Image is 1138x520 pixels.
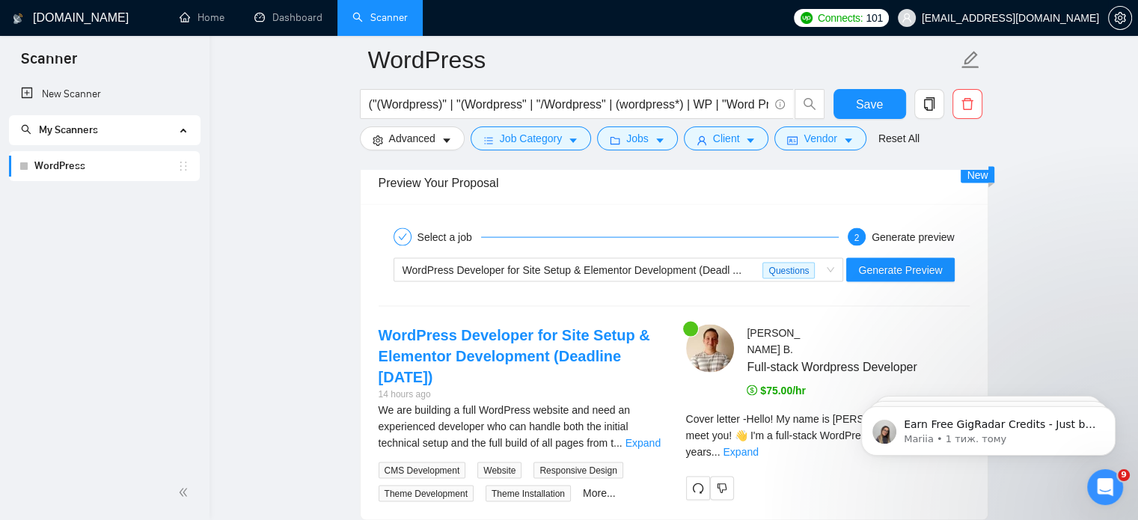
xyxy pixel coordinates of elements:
[747,385,757,396] span: dollar
[9,79,200,109] li: New Scanner
[379,462,466,479] span: CMS Development
[866,10,882,26] span: 101
[379,404,630,449] span: We are building a full WordPress website and need an experienced developer who can handle both th...
[902,13,912,23] span: user
[914,89,944,119] button: copy
[787,135,798,146] span: idcard
[180,11,224,24] a: homeHome
[747,385,806,397] span: $75.00/hr
[626,130,649,147] span: Jobs
[403,264,741,276] span: WordPress Developer for Site Setup & Elementor Development (Deadl ...
[961,50,980,70] span: edit
[818,10,863,26] span: Connects:
[856,95,883,114] span: Save
[39,123,98,136] span: My Scanners
[352,11,408,24] a: searchScanner
[379,162,970,204] div: Preview Your Proposal
[686,325,734,373] img: c1t1-12U1nd9NGjJ-C3Y0oVP6hcSW5eXNgfV0X_QyHd3AlbTYL49HkdU8SGq7doRJS
[713,130,740,147] span: Client
[417,228,481,246] div: Select a job
[9,48,89,79] span: Scanner
[710,477,734,501] button: dislike
[178,485,193,500] span: double-left
[1087,469,1123,505] iframe: Intercom live chat
[177,160,189,172] span: holder
[795,89,825,119] button: search
[717,483,727,495] span: dislike
[483,135,494,146] span: bars
[21,124,31,135] span: search
[843,135,854,146] span: caret-down
[625,437,661,449] a: Expand
[747,358,925,376] span: Full-stack Wordpress Developer
[775,100,785,109] span: info-circle
[655,135,665,146] span: caret-down
[833,89,906,119] button: Save
[684,126,769,150] button: userClientcaret-down
[369,95,768,114] input: Search Freelance Jobs...
[712,446,721,458] span: ...
[872,228,955,246] div: Generate preview
[762,263,815,279] span: Questions
[747,327,800,355] span: [PERSON_NAME] B .
[568,135,578,146] span: caret-down
[389,130,435,147] span: Advanced
[723,446,758,458] a: Expand
[967,169,988,181] span: New
[1108,6,1132,30] button: setting
[379,486,474,502] span: Theme Development
[583,487,616,499] a: More...
[686,411,970,460] div: Remember that the client will see only the first two lines of your cover letter.
[379,327,650,385] a: WordPress Developer for Site Setup & Elementor Development (Deadline [DATE])
[34,151,177,181] a: WordPress
[441,135,452,146] span: caret-down
[1109,12,1131,24] span: setting
[360,126,465,150] button: settingAdvancedcaret-down
[745,135,756,146] span: caret-down
[795,97,824,111] span: search
[697,135,707,146] span: user
[398,233,407,242] span: check
[597,126,678,150] button: folderJobscaret-down
[21,79,188,109] a: New Scanner
[379,402,662,451] div: We are building a full WordPress website and need an experienced developer who can handle both th...
[801,12,813,24] img: upwork-logo.png
[373,135,383,146] span: setting
[1108,12,1132,24] a: setting
[774,126,866,150] button: idcardVendorcaret-down
[804,130,836,147] span: Vendor
[687,483,709,495] span: redo
[858,262,942,278] span: Generate Preview
[533,462,622,479] span: Responsive Design
[686,413,963,458] span: Cover letter - Hello! My name is [PERSON_NAME]. Nice to meet you! 👋 I'm a full-stack WordPress de...
[839,375,1138,480] iframe: Intercom notifications повідомлення
[21,123,98,136] span: My Scanners
[379,388,662,402] div: 14 hours ago
[878,130,920,147] a: Reset All
[500,130,562,147] span: Job Category
[486,486,571,502] span: Theme Installation
[846,258,954,282] button: Generate Preview
[952,89,982,119] button: delete
[854,233,860,243] span: 2
[953,97,982,111] span: delete
[9,151,200,181] li: WordPress
[915,97,943,111] span: copy
[13,7,23,31] img: logo
[1118,469,1130,481] span: 9
[368,41,958,79] input: Scanner name...
[614,437,622,449] span: ...
[471,126,591,150] button: barsJob Categorycaret-down
[477,462,521,479] span: Website
[254,11,322,24] a: dashboardDashboard
[610,135,620,146] span: folder
[686,477,710,501] button: redo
